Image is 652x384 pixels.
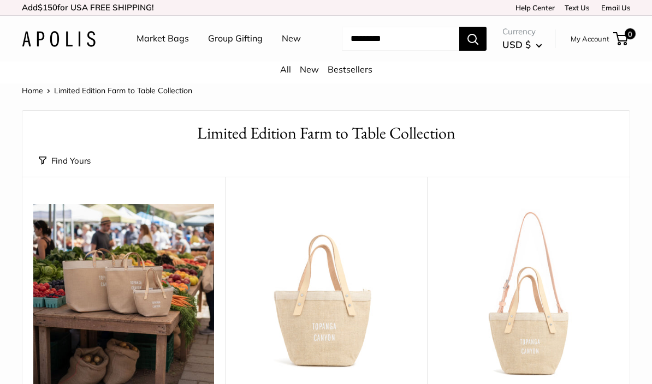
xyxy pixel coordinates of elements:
[512,3,555,12] a: Help Center
[614,32,628,45] a: 0
[571,32,609,45] a: My Account
[565,3,589,12] a: Text Us
[597,3,630,12] a: Email Us
[459,27,487,51] button: Search
[208,31,263,47] a: Group Gifting
[502,36,542,53] button: USD $
[280,64,291,75] a: All
[300,64,319,75] a: New
[39,153,91,169] button: Find Yours
[38,2,57,13] span: $150
[54,86,192,95] span: Limited Edition Farm to Table Collection
[502,24,542,39] span: Currency
[22,83,192,98] nav: Breadcrumb
[282,31,301,47] a: New
[22,31,96,47] img: Apolis
[137,31,189,47] a: Market Bags
[328,64,372,75] a: Bestsellers
[39,122,613,145] h1: Limited Edition Farm to Table Collection
[625,28,636,39] span: 0
[22,86,43,95] a: Home
[502,39,531,50] span: USD $
[342,27,459,51] input: Search...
